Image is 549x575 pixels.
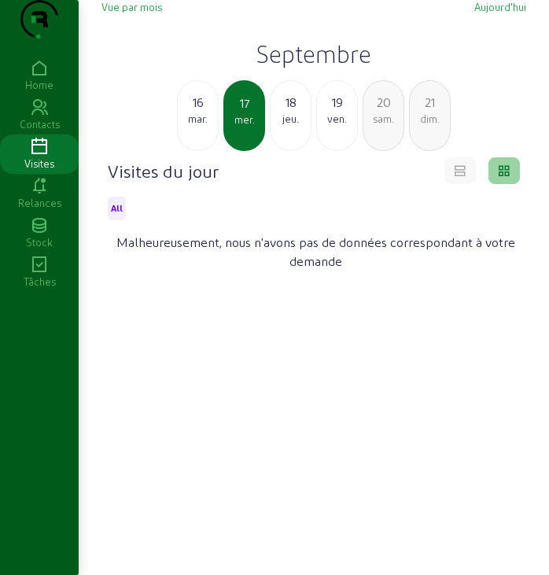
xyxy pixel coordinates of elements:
[317,112,357,126] div: ven.
[474,1,526,13] span: Aujourd'hui
[101,1,162,13] span: Vue par mois
[101,39,526,68] h2: Septembre
[410,93,450,112] div: 21
[114,233,517,271] span: Malheureusement, nous n'avons pas de données correspondant à votre demande
[271,93,311,112] div: 18
[178,93,218,112] div: 16
[225,112,263,127] div: mer.
[317,93,357,112] div: 19
[363,93,403,112] div: 20
[178,112,218,126] div: mar.
[410,112,450,126] div: dim.
[225,94,263,112] div: 17
[111,203,123,214] span: All
[363,112,403,126] div: sam.
[108,160,219,182] h4: Visites du jour
[271,112,311,126] div: jeu.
